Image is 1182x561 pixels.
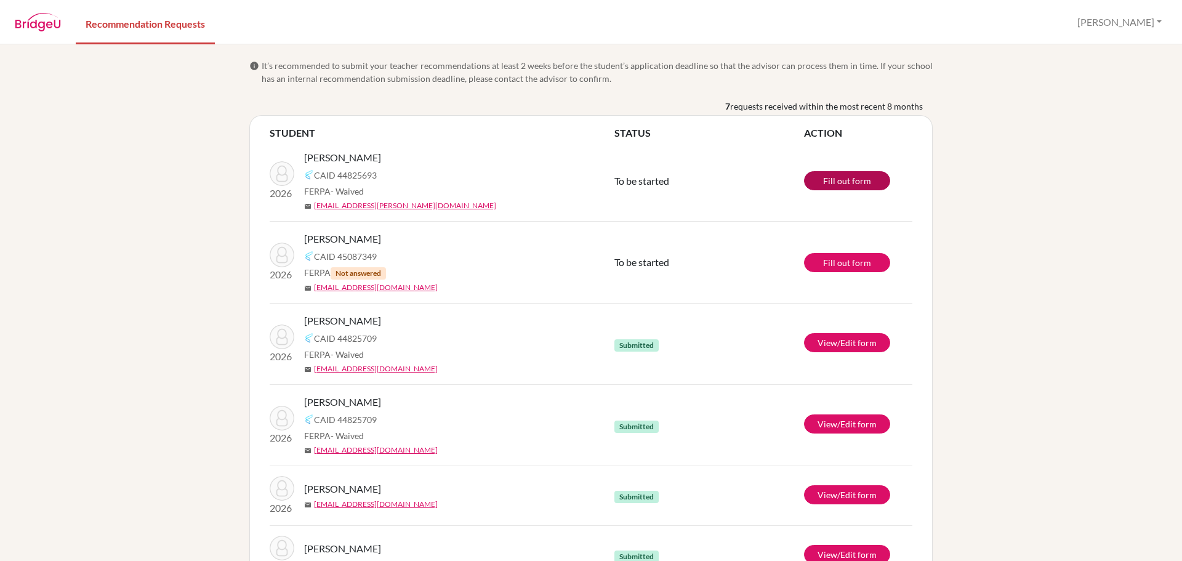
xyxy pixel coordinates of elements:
[614,491,659,503] span: Submitted
[804,333,890,352] a: View/Edit form
[304,185,364,198] span: FERPA
[314,445,438,456] a: [EMAIL_ADDRESS][DOMAIN_NAME]
[314,332,377,345] span: CAID 44825709
[304,266,386,280] span: FERPA
[304,541,381,556] span: [PERSON_NAME]
[331,349,364,360] span: - Waived
[304,414,314,424] img: Common App logo
[304,232,381,246] span: [PERSON_NAME]
[614,256,669,268] span: To be started
[304,395,381,410] span: [PERSON_NAME]
[270,161,294,186] img: Collier, Ava
[725,100,730,113] b: 7
[614,421,659,433] span: Submitted
[614,175,669,187] span: To be started
[304,251,314,261] img: Common App logo
[804,485,890,504] a: View/Edit form
[304,348,364,361] span: FERPA
[331,430,364,441] span: - Waived
[270,536,294,560] img: Ali, Gianna
[270,243,294,267] img: Borde, Shannon
[304,285,312,292] span: mail
[304,170,314,180] img: Common App logo
[270,501,294,515] p: 2026
[304,447,312,454] span: mail
[730,100,923,113] span: requests received within the most recent 8 months
[270,126,614,140] th: STUDENT
[331,186,364,196] span: - Waived
[314,200,496,211] a: [EMAIL_ADDRESS][PERSON_NAME][DOMAIN_NAME]
[314,282,438,293] a: [EMAIL_ADDRESS][DOMAIN_NAME]
[304,203,312,210] span: mail
[304,482,381,496] span: [PERSON_NAME]
[262,59,933,85] span: It’s recommended to submit your teacher recommendations at least 2 weeks before the student’s app...
[614,339,659,352] span: Submitted
[270,430,294,445] p: 2026
[1072,10,1167,34] button: [PERSON_NAME]
[314,363,438,374] a: [EMAIL_ADDRESS][DOMAIN_NAME]
[304,366,312,373] span: mail
[76,2,215,44] a: Recommendation Requests
[270,476,294,501] img: Ali, Gianna
[304,333,314,343] img: Common App logo
[804,126,912,140] th: ACTION
[804,171,890,190] a: Fill out form
[270,406,294,430] img: Mackenzie, Adam
[314,169,377,182] span: CAID 44825693
[270,325,294,349] img: Mackenzie, Adam
[331,267,386,280] span: Not answered
[314,250,377,263] span: CAID 45087349
[804,253,890,272] a: Fill out form
[249,61,259,71] span: info
[314,413,377,426] span: CAID 44825709
[804,414,890,434] a: View/Edit form
[270,186,294,201] p: 2026
[304,150,381,165] span: [PERSON_NAME]
[304,429,364,442] span: FERPA
[15,13,61,31] img: BridgeU logo
[270,349,294,364] p: 2026
[314,499,438,510] a: [EMAIL_ADDRESS][DOMAIN_NAME]
[270,267,294,282] p: 2026
[304,313,381,328] span: [PERSON_NAME]
[304,501,312,509] span: mail
[614,126,804,140] th: STATUS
